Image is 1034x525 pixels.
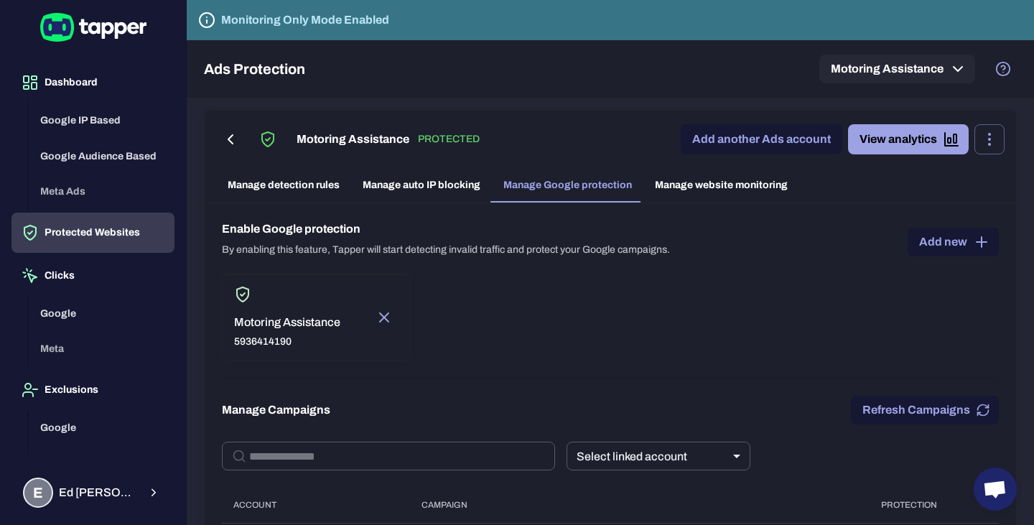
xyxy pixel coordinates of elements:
button: Remove account [370,303,399,332]
a: Add new [908,228,999,256]
a: Google [29,306,174,318]
a: View analytics [848,124,969,154]
a: Google [29,420,174,432]
a: Exclusions [11,383,174,395]
a: Clicks [11,269,174,281]
button: Exclusions [11,370,174,410]
th: Campaign [410,488,869,523]
button: Protected Websites [11,213,174,253]
button: Clicks [11,256,174,296]
a: Manage auto IP blocking [351,168,492,203]
a: Dashboard [11,75,174,88]
h6: Enable Google protection [222,220,670,238]
button: Google [29,410,174,446]
button: Motoring Assistance [819,55,975,83]
button: Dashboard [11,62,174,103]
h6: Manage Campaigns [222,401,330,419]
a: Google IP Based [29,113,174,126]
p: Motoring Assistance [234,315,340,330]
p: By enabling this feature, Tapper will start detecting invalid traffic and protect your Google cam... [222,243,670,256]
button: Google IP Based [29,103,174,139]
p: PROTECTED [415,131,483,147]
p: 5936414190 [234,335,340,348]
button: EEd [PERSON_NAME] [11,472,174,514]
svg: Tapper is not blocking any fraudulent activity for this domain [198,11,215,29]
div: Select linked account [567,442,750,470]
a: Manage Google protection [492,168,643,203]
h6: Motoring Assistance [297,131,409,148]
h6: Monitoring Only Mode Enabled [221,11,389,29]
div: Open chat [974,468,1017,511]
a: Protected Websites [11,226,174,238]
a: Manage website monitoring [643,168,799,203]
th: Account [222,488,410,523]
a: Add another Ads account [681,124,842,154]
h5: Ads Protection [204,60,305,78]
button: Google [29,296,174,332]
div: E [23,478,53,508]
a: Google Audience Based [29,149,174,161]
th: Protection [870,488,999,523]
button: Refresh Campaigns [851,396,999,424]
a: Manage detection rules [216,168,351,203]
button: Google Audience Based [29,139,174,175]
span: Ed [PERSON_NAME] [59,485,139,500]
